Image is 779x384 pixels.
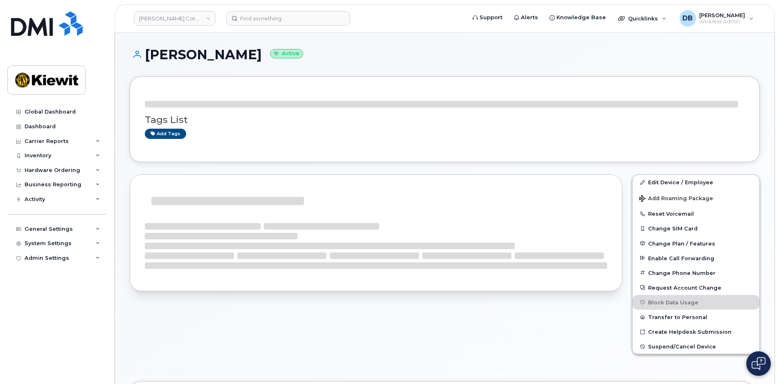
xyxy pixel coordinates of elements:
[145,115,745,125] h3: Tags List
[648,240,715,246] span: Change Plan / Features
[633,310,759,324] button: Transfer to Personal
[633,280,759,295] button: Request Account Change
[752,357,765,370] img: Open chat
[639,195,713,203] span: Add Roaming Package
[270,49,303,58] small: Active
[145,129,186,139] a: Add tags
[633,266,759,280] button: Change Phone Number
[648,344,716,350] span: Suspend/Cancel Device
[633,324,759,339] a: Create Helpdesk Submission
[633,295,759,310] button: Block Data Usage
[633,251,759,266] button: Enable Call Forwarding
[633,221,759,236] button: Change SIM Card
[633,236,759,251] button: Change Plan / Features
[633,206,759,221] button: Reset Voicemail
[648,255,714,261] span: Enable Call Forwarding
[633,339,759,354] button: Suspend/Cancel Device
[130,47,760,62] h1: [PERSON_NAME]
[633,175,759,190] a: Edit Device / Employee
[633,190,759,206] button: Add Roaming Package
